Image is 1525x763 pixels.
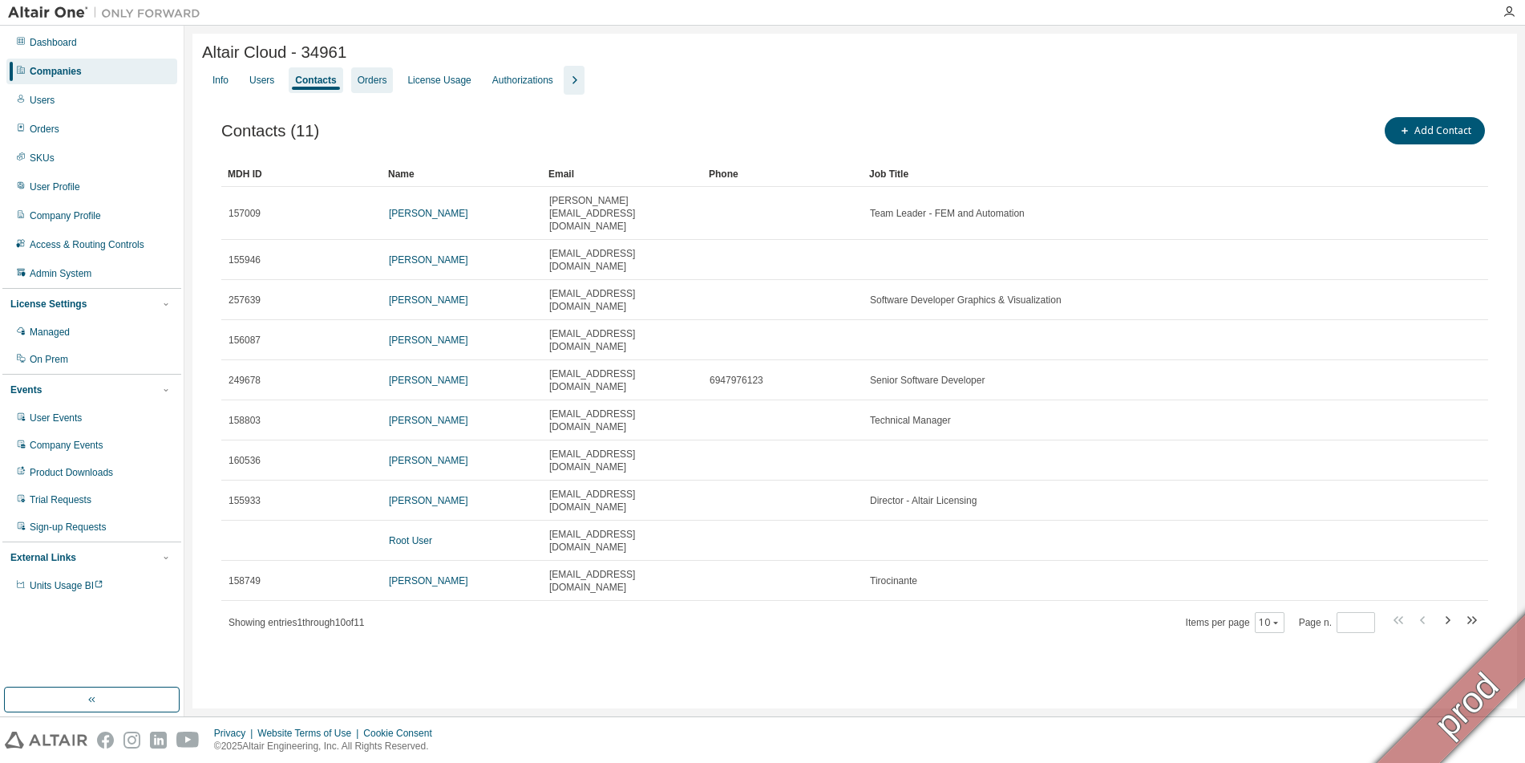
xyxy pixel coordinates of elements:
[229,254,261,266] span: 155946
[389,535,432,546] a: Root User
[10,384,42,396] div: Events
[257,727,363,740] div: Website Terms of Use
[30,466,113,479] div: Product Downloads
[1385,117,1485,144] button: Add Contact
[30,238,144,251] div: Access & Routing Controls
[8,5,208,21] img: Altair One
[229,494,261,507] span: 155933
[549,327,695,353] span: [EMAIL_ADDRESS][DOMAIN_NAME]
[358,74,387,87] div: Orders
[97,732,114,749] img: facebook.svg
[30,493,91,506] div: Trial Requests
[389,254,468,266] a: [PERSON_NAME]
[229,574,261,587] span: 158749
[710,374,763,387] span: 6947976123
[30,521,106,534] div: Sign-up Requests
[5,732,87,749] img: altair_logo.svg
[176,732,200,749] img: youtube.svg
[30,181,80,193] div: User Profile
[492,74,553,87] div: Authorizations
[549,488,695,513] span: [EMAIL_ADDRESS][DOMAIN_NAME]
[150,732,167,749] img: linkedin.svg
[389,294,468,306] a: [PERSON_NAME]
[549,247,695,273] span: [EMAIL_ADDRESS][DOMAIN_NAME]
[389,415,468,426] a: [PERSON_NAME]
[1186,612,1284,633] span: Items per page
[30,209,101,222] div: Company Profile
[549,568,695,594] span: [EMAIL_ADDRESS][DOMAIN_NAME]
[30,580,103,591] span: Units Usage BI
[30,123,59,136] div: Orders
[228,161,375,187] div: MDH ID
[363,727,441,740] div: Cookie Consent
[549,367,695,393] span: [EMAIL_ADDRESS][DOMAIN_NAME]
[212,74,229,87] div: Info
[229,454,261,467] span: 160536
[30,353,68,366] div: On Prem
[30,439,103,452] div: Company Events
[869,161,1418,187] div: Job Title
[549,194,695,233] span: [PERSON_NAME][EMAIL_ADDRESS][DOMAIN_NAME]
[549,287,695,313] span: [EMAIL_ADDRESS][DOMAIN_NAME]
[389,375,468,386] a: [PERSON_NAME]
[870,494,977,507] span: Director - Altair Licensing
[870,207,1025,220] span: Team Leader - FEM and Automation
[221,122,319,140] span: Contacts (11)
[229,294,261,306] span: 257639
[549,528,695,554] span: [EMAIL_ADDRESS][DOMAIN_NAME]
[30,326,70,339] div: Managed
[549,448,695,473] span: [EMAIL_ADDRESS][DOMAIN_NAME]
[389,495,468,506] a: [PERSON_NAME]
[123,732,140,749] img: instagram.svg
[1299,612,1375,633] span: Page n.
[229,414,261,427] span: 158803
[214,740,442,753] p: © 2025 Altair Engineering, Inc. All Rights Reserved.
[229,334,261,347] span: 156087
[229,374,261,387] span: 249678
[214,727,257,740] div: Privacy
[229,207,261,220] span: 157009
[389,455,468,466] a: [PERSON_NAME]
[30,267,91,280] div: Admin System
[388,161,536,187] div: Name
[30,36,77,49] div: Dashboard
[389,208,468,219] a: [PERSON_NAME]
[389,335,468,346] a: [PERSON_NAME]
[30,152,55,164] div: SKUs
[30,412,82,424] div: User Events
[709,161,856,187] div: Phone
[870,374,985,387] span: Senior Software Developer
[548,161,696,187] div: Email
[10,551,76,564] div: External Links
[389,575,468,586] a: [PERSON_NAME]
[870,414,951,427] span: Technical Manager
[10,298,87,310] div: License Settings
[30,94,55,107] div: Users
[30,65,82,78] div: Companies
[870,294,1062,306] span: Software Developer Graphics & Visualization
[249,74,274,87] div: Users
[295,74,336,87] div: Contacts
[1259,616,1280,629] button: 10
[870,574,917,587] span: Tirocinante
[229,617,365,628] span: Showing entries 1 through 10 of 11
[202,43,346,62] span: Altair Cloud - 34961
[549,408,695,433] span: [EMAIL_ADDRESS][DOMAIN_NAME]
[407,74,471,87] div: License Usage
